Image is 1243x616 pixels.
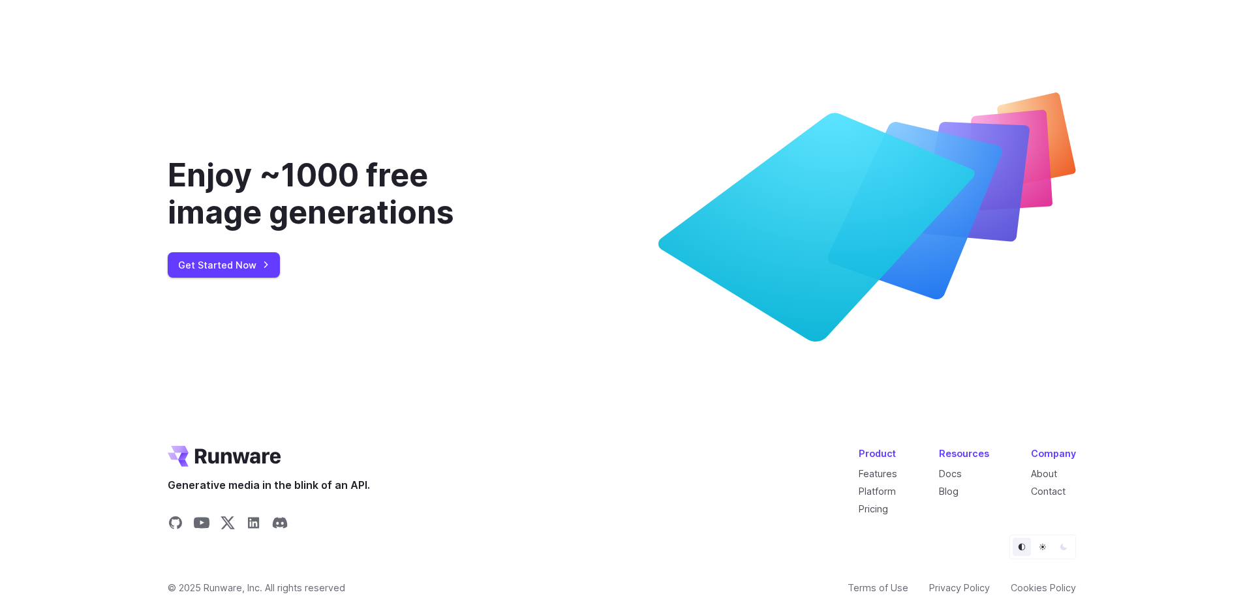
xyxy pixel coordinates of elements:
a: Cookies Policy [1011,580,1076,595]
a: About [1031,468,1057,479]
a: Share on YouTube [194,515,209,535]
a: Share on Discord [272,515,288,535]
a: Get Started Now [168,252,280,278]
ul: Theme selector [1009,535,1076,559]
a: Blog [939,486,959,497]
a: Privacy Policy [929,580,990,595]
div: Enjoy ~1000 free image generations [168,156,523,231]
a: Features [859,468,897,479]
a: Share on LinkedIn [246,515,262,535]
div: Company [1031,446,1076,461]
span: © 2025 Runware, Inc. All rights reserved [168,580,345,595]
a: Platform [859,486,896,497]
button: Default [1013,538,1031,556]
a: Share on X [220,515,236,535]
a: Pricing [859,503,888,514]
a: Share on GitHub [168,515,183,535]
button: Light [1034,538,1052,556]
a: Contact [1031,486,1066,497]
div: Resources [939,446,989,461]
a: Terms of Use [848,580,908,595]
button: Dark [1054,538,1073,556]
a: Go to / [168,446,281,467]
a: Docs [939,468,962,479]
div: Product [859,446,897,461]
span: Generative media in the blink of an API. [168,477,370,494]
